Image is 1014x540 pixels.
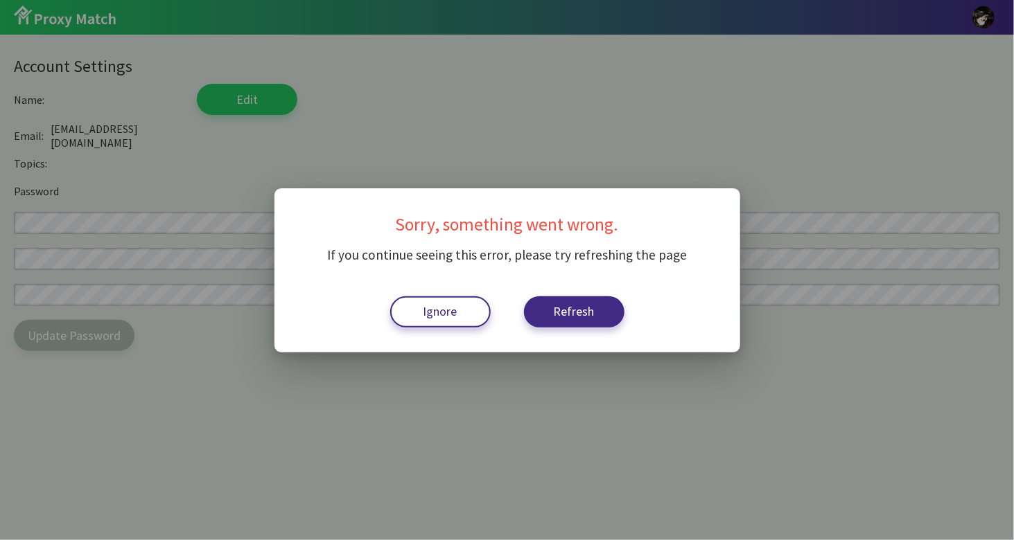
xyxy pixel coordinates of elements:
[543,305,605,318] span: Refresh
[299,213,715,235] div: Sorry, something went wrong.
[524,296,624,327] button: Refresh
[411,305,470,318] span: Ignore
[299,246,715,263] div: If you continue seeing this error, please try refreshing the page
[390,296,491,327] button: Ignore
